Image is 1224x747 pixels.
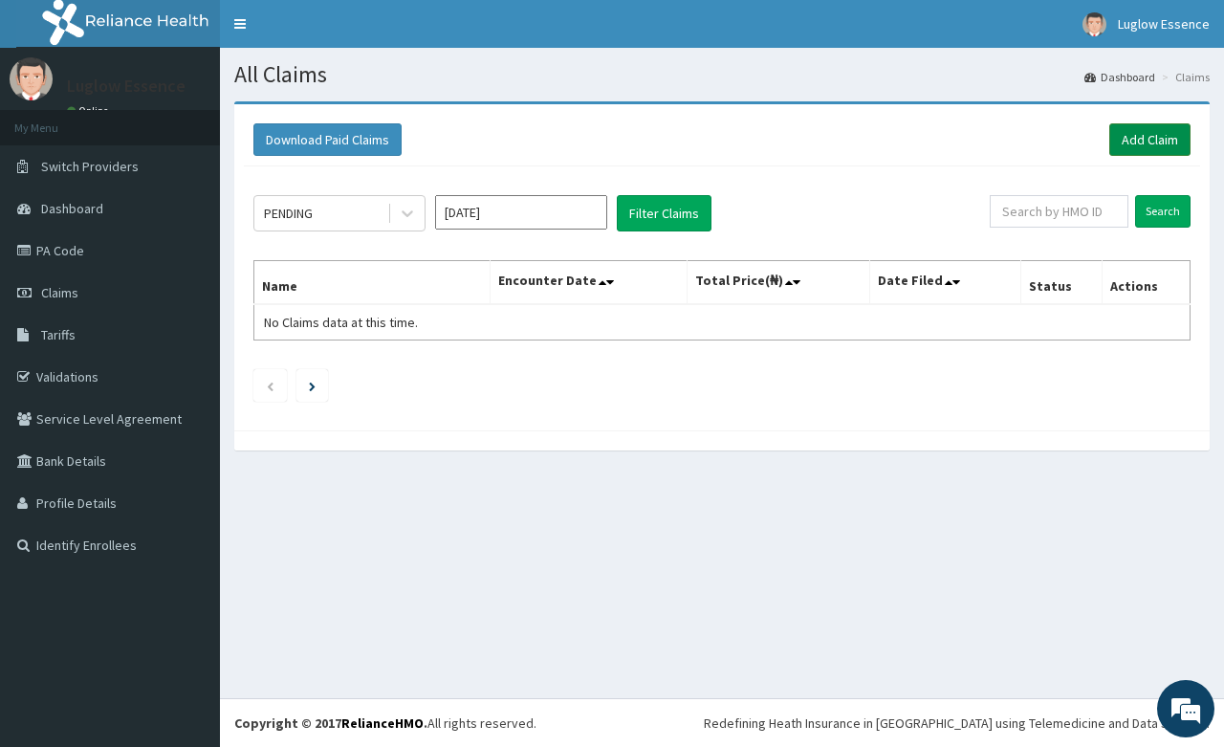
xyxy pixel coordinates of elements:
div: Redefining Heath Insurance in [GEOGRAPHIC_DATA] using Telemedicine and Data Science! [704,714,1210,733]
a: Dashboard [1084,69,1155,85]
button: Download Paid Claims [253,123,402,156]
img: User Image [1082,12,1106,36]
strong: Copyright © 2017 . [234,714,427,732]
th: Status [1020,261,1102,305]
a: Previous page [266,377,274,394]
div: PENDING [264,204,313,223]
a: Online [67,104,113,118]
a: Next page [309,377,316,394]
a: Add Claim [1109,123,1191,156]
th: Encounter Date [490,261,687,305]
button: Filter Claims [617,195,711,231]
img: User Image [10,57,53,100]
span: Switch Providers [41,158,139,175]
th: Name [254,261,491,305]
p: Luglow Essence [67,77,186,95]
span: Claims [41,284,78,301]
span: Dashboard [41,200,103,217]
th: Total Price(₦) [687,261,869,305]
input: Search [1135,195,1191,228]
li: Claims [1157,69,1210,85]
input: Select Month and Year [435,195,607,230]
span: Luglow Essence [1118,15,1210,33]
a: RelianceHMO [341,714,424,732]
span: Tariffs [41,326,76,343]
footer: All rights reserved. [220,698,1224,747]
input: Search by HMO ID [990,195,1128,228]
th: Actions [1102,261,1190,305]
th: Date Filed [869,261,1020,305]
span: No Claims data at this time. [264,314,418,331]
h1: All Claims [234,62,1210,87]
